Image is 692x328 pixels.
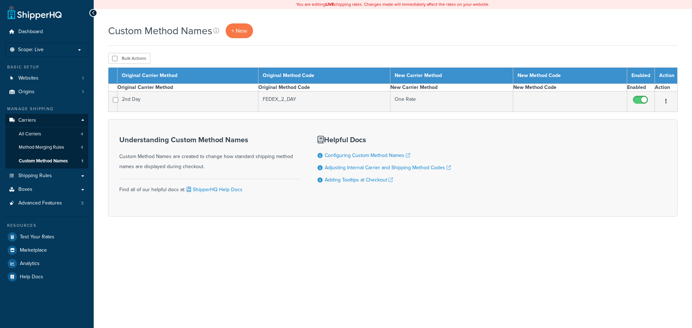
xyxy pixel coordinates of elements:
[18,29,43,35] span: Dashboard
[119,136,300,144] h3: Understanding Custom Method Names
[5,169,88,183] a: Shipping Rules
[325,176,393,184] a: Adding Tooltips at Checkout
[5,25,88,39] a: Dashboard
[5,85,88,99] a: Origins 1
[5,141,88,154] a: Method Merging Rules 4
[8,5,62,20] a: ShipperHQ Home
[5,197,88,210] li: Advanced Features
[5,114,88,127] a: Carriers
[5,72,88,85] li: Websites
[18,47,44,53] span: Scope: Live
[258,91,390,112] td: FEDEX_2_DAY
[325,164,451,171] a: Adjusting Internal Carrier and Shipping Method Codes
[226,23,253,38] a: + New
[117,91,258,112] td: 2nd Day
[5,85,88,99] li: Origins
[18,187,32,193] span: Boxes
[82,75,84,81] span: 1
[390,84,513,91] th: New Carrier Method
[655,84,678,91] th: Action
[18,75,39,81] span: Websites
[119,179,300,195] div: Find all of our helpful docs at:
[5,230,88,243] a: Test Your Rates
[325,152,410,159] a: Configuring Custom Method Names
[82,89,84,95] span: 1
[5,257,88,270] a: Analytics
[20,234,54,240] span: Test Your Rates
[81,200,84,206] span: 3
[5,114,88,169] li: Carriers
[185,186,243,193] a: ShipperHQ Help Docs
[117,84,258,91] th: Original Carrier Method
[5,223,88,229] div: Resources
[5,244,88,257] a: Marketplace
[5,127,88,141] li: All Carriers
[318,136,451,144] h3: Helpful Docs
[513,68,627,84] th: New Method Code
[231,27,247,35] span: + New
[19,131,41,137] span: All Carriers
[18,117,36,123] span: Carriers
[5,141,88,154] li: Method Merging Rules
[655,68,678,84] th: Action
[19,158,68,164] span: Custom Method Names
[627,84,655,91] th: Enabled
[18,200,62,206] span: Advanced Features
[627,68,655,84] th: Enabled
[5,154,88,168] a: Custom Method Names 1
[390,91,513,112] td: One Rate
[325,1,334,8] b: LIVE
[5,270,88,283] a: Help Docs
[20,274,43,280] span: Help Docs
[5,197,88,210] a: Advanced Features 3
[5,72,88,85] a: Websites 1
[5,127,88,141] a: All Carriers 4
[81,158,83,164] span: 1
[258,68,390,84] th: Original Method Code
[18,173,52,179] span: Shipping Rules
[20,247,47,253] span: Marketplace
[5,64,88,70] div: Basic Setup
[258,84,390,91] th: Original Method Code
[117,68,258,84] th: Original Carrier Method
[19,144,64,150] span: Method Merging Rules
[119,136,300,172] div: Custom Method Names are created to change how standard shipping method names are displayed during...
[5,183,88,196] a: Boxes
[513,84,627,91] th: New Method Code
[5,154,88,168] li: Custom Method Names
[108,53,150,64] button: Bulk Actions
[390,68,513,84] th: New Carrier Method
[20,261,40,267] span: Analytics
[81,144,83,150] span: 4
[5,106,88,112] div: Manage Shipping
[18,89,35,95] span: Origins
[108,24,212,38] h1: Custom Method Names
[81,131,83,137] span: 4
